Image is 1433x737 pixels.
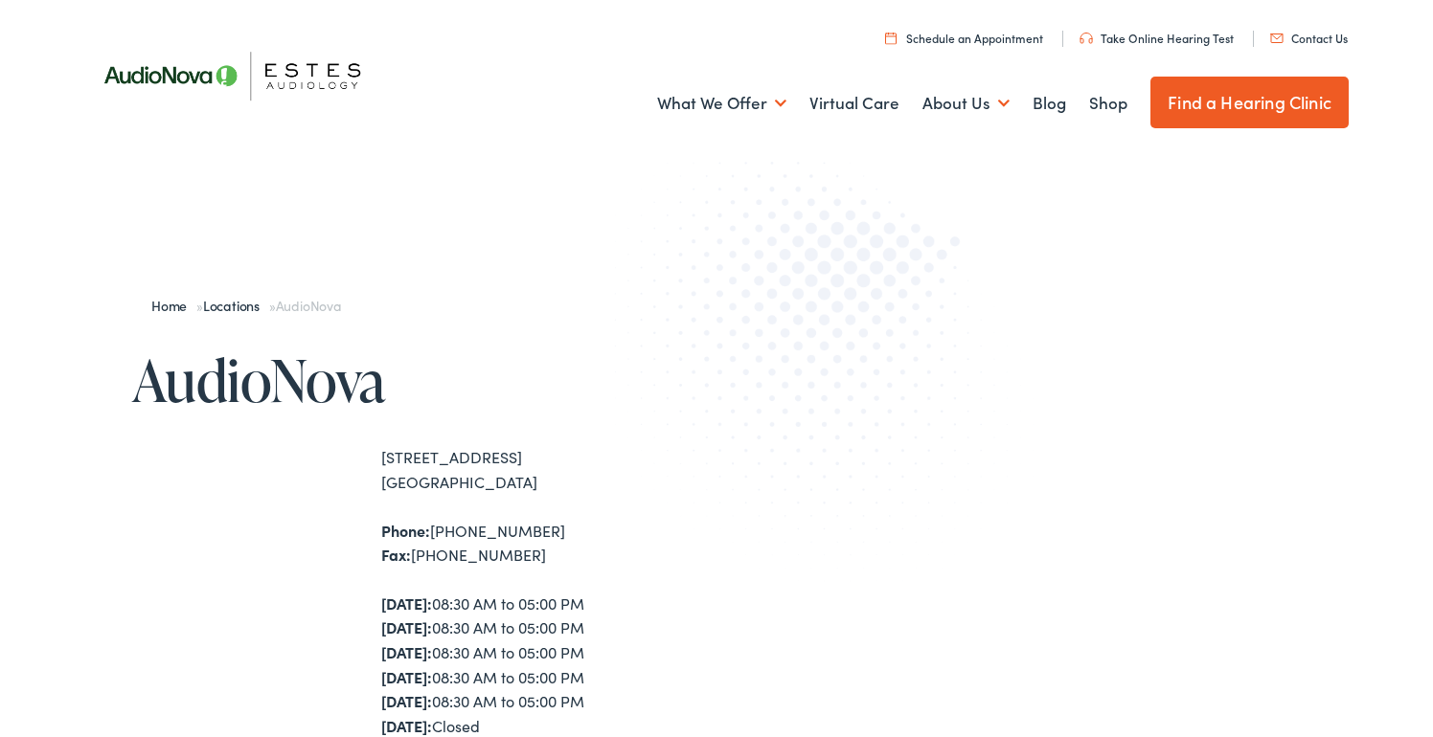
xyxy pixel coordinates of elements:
strong: Phone: [381,520,430,541]
a: Locations [203,296,269,315]
strong: [DATE]: [381,715,432,736]
a: Find a Hearing Clinic [1150,77,1349,128]
a: Blog [1033,68,1066,139]
a: What We Offer [657,68,786,139]
img: utility icon [885,32,897,44]
a: About Us [922,68,1010,139]
a: Shop [1089,68,1127,139]
img: utility icon [1270,33,1284,43]
div: [STREET_ADDRESS] [GEOGRAPHIC_DATA] [381,445,716,494]
a: Home [151,296,196,315]
strong: [DATE]: [381,666,432,687]
span: AudioNova [276,296,341,315]
strong: [DATE]: [381,690,432,711]
a: Schedule an Appointment [885,30,1043,46]
a: Take Online Hearing Test [1080,30,1234,46]
img: utility icon [1080,33,1093,44]
span: » » [151,296,341,315]
div: [PHONE_NUMBER] [PHONE_NUMBER] [381,519,716,568]
strong: [DATE]: [381,592,432,614]
h1: AudioNova [132,348,716,412]
strong: Fax: [381,544,411,565]
strong: [DATE]: [381,616,432,637]
a: Contact Us [1270,30,1348,46]
strong: [DATE]: [381,641,432,662]
a: Virtual Care [809,68,899,139]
